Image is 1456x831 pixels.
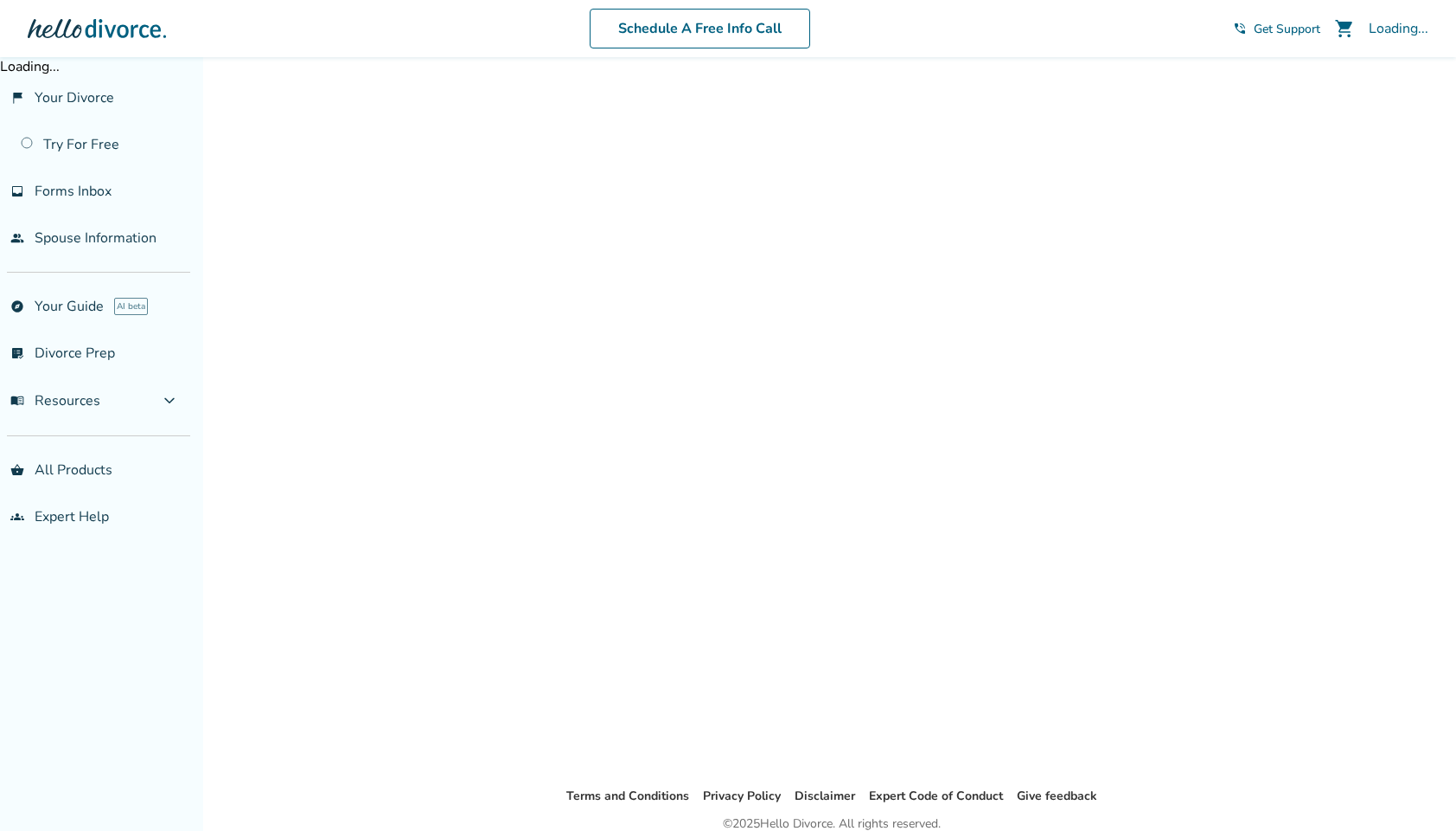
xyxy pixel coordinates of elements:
a: Schedule A Free Info Call [590,9,810,48]
span: shopping_cart [1334,18,1355,39]
span: Forms Inbox [35,182,112,201]
span: list_alt_check [10,346,24,360]
li: Disclaimer [795,786,855,807]
span: explore [10,300,24,313]
div: Loading... [1369,19,1428,38]
span: phone_in_talk [1233,22,1247,35]
span: inbox [10,184,24,198]
a: Expert Code of Conduct [869,788,1003,804]
span: Get Support [1254,21,1320,37]
li: Give feedback [1017,786,1097,807]
span: people [10,231,24,245]
span: expand_more [159,390,180,411]
a: phone_in_talkGet Support [1233,21,1320,37]
span: Resources [10,391,100,410]
a: Terms and Conditions [566,788,689,804]
span: shopping_basket [10,463,24,477]
span: AI beta [114,298,148,315]
span: groups [10,510,24,524]
span: flag_2 [10,91,24,105]
a: Privacy Policy [703,788,781,804]
span: menu_book [10,394,24,408]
